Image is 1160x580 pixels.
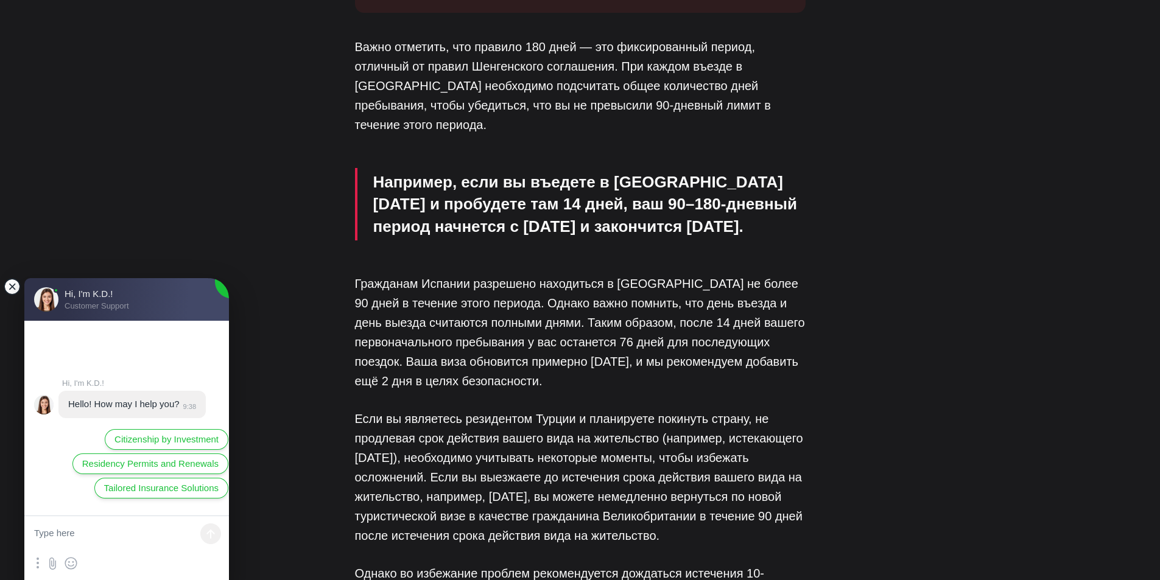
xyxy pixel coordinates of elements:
[180,403,196,410] jdiv: 9:38
[82,457,219,470] span: Residency Permits and Renewals
[373,173,797,236] font: Например, если вы въедете в [GEOGRAPHIC_DATA] [DATE] и пробудете там 14 дней, ваш 90–180-дневный ...
[58,391,206,418] jdiv: 09.10.25 9:38:35
[34,395,54,414] jdiv: Hi, I'm K.D.!
[68,399,180,409] jdiv: Hello! How may I help you?
[104,481,219,495] span: Tailored Insurance Solutions
[114,433,219,446] span: Citizenship by Investment
[62,379,220,388] jdiv: Hi, I'm K.D.!
[355,412,803,542] font: Если вы являетесь резидентом Турции и планируете покинуть страну, не продлевая срок действия ваше...
[355,277,805,388] font: Гражданам Испании разрешено находиться в [GEOGRAPHIC_DATA] не более 90 дней в течение этого перио...
[355,40,771,131] font: Важно отметить, что правило 180 дней — это фиксированный период, отличный от правил Шенгенского с...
